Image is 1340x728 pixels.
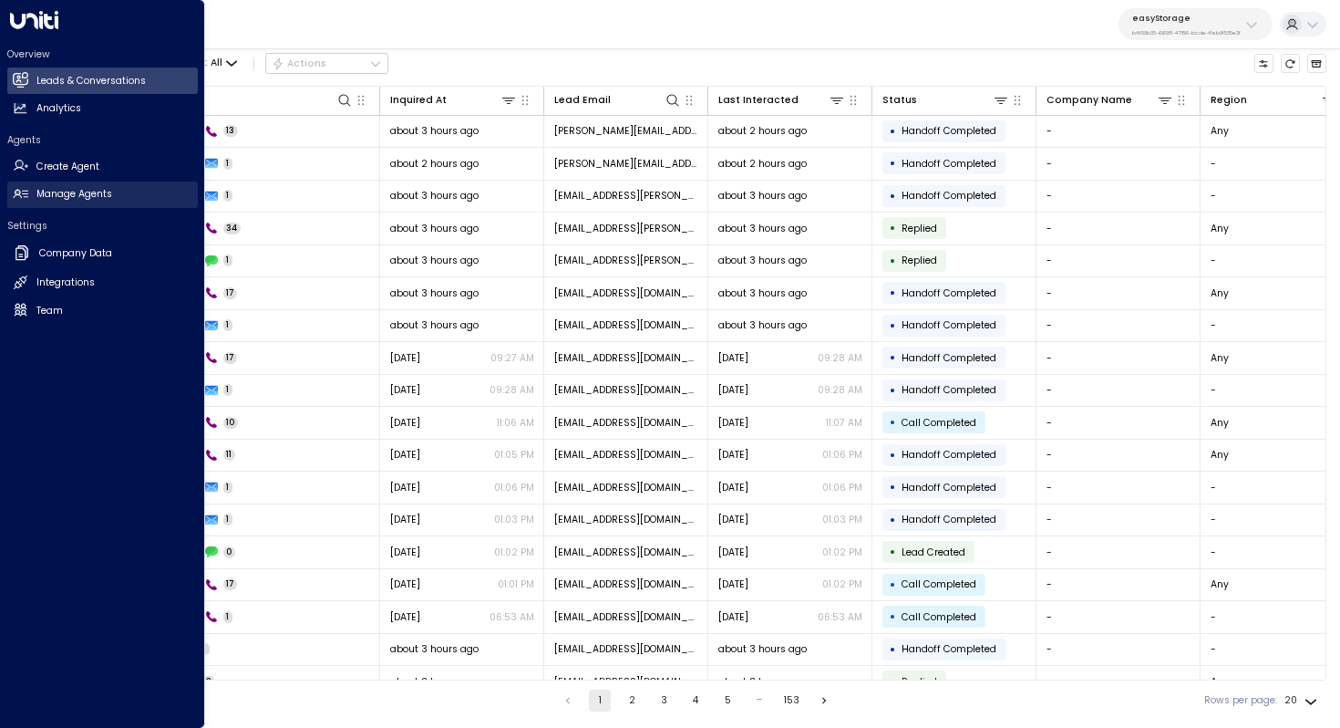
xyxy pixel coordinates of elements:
span: 17 [223,287,238,299]
span: about 3 hours ago [390,286,479,300]
span: Handoff Completed [902,286,996,300]
span: Any [1211,222,1229,235]
button: Go to page 2 [621,690,643,712]
label: Rows per page: [1204,693,1277,708]
div: Region [1211,92,1247,109]
span: about 2 hours ago [718,157,807,171]
p: 11:07 AM [826,416,862,430]
span: Sep 13, 2025 [390,351,420,365]
div: • [890,379,896,402]
div: Inquired At [390,91,518,109]
p: 11:06 AM [497,416,534,430]
td: - [1036,472,1201,504]
div: Status [882,92,917,109]
h2: Create Agent [36,160,99,174]
div: Region [1211,91,1338,109]
h2: Company Data [39,246,112,261]
button: Actions [265,53,388,75]
span: Sep 13, 2025 [718,351,748,365]
div: • [890,346,896,369]
td: - [1036,407,1201,439]
span: Sep 08, 2025 [718,448,748,462]
span: novabandc@btinternet.com [554,610,698,624]
button: Go to next page [813,690,835,712]
span: Sep 09, 2025 [718,416,748,430]
span: 17 [223,352,238,364]
span: Replied [902,675,937,689]
span: 1 [223,319,233,331]
div: … [748,690,770,712]
span: Sep 08, 2025 [390,481,420,494]
td: - [1036,666,1201,698]
p: 01:02 PM [822,546,862,559]
span: Any [1211,351,1229,365]
a: Manage Agents [7,182,198,208]
span: Refresh [1281,54,1301,74]
p: b4f09b35-6698-4786-bcde-ffeb9f535e2f [1132,29,1241,36]
div: • [890,508,896,532]
span: Handoff Completed [902,318,996,332]
span: about 3 hours ago [390,189,479,203]
div: Company Name [1046,92,1132,109]
h2: Settings [7,219,198,233]
div: • [890,120,896,143]
div: • [890,573,896,597]
h2: Analytics [36,101,81,116]
span: about 3 hours ago [718,254,807,267]
span: Handoff Completed [902,448,996,462]
span: dominicoavella@alice.it [554,222,698,235]
p: 01:05 PM [494,448,534,462]
div: • [890,540,896,564]
p: 09:28 AM [490,383,534,397]
p: 01:06 PM [822,448,862,462]
span: 10 [223,417,239,429]
span: Handoff Completed [902,157,996,171]
span: 1 [223,611,233,623]
div: • [890,281,896,305]
div: • [890,216,896,240]
td: - [1036,213,1201,244]
h2: Team [36,304,63,318]
span: Handoff Completed [902,189,996,203]
div: Lead Email [554,91,682,109]
span: dominicoavella@alice.it [554,254,698,267]
td: - [1036,601,1201,633]
span: novabandc@btinternet.com [554,416,698,430]
span: Handoff Completed [902,642,996,656]
span: Sep 08, 2025 [390,513,420,526]
p: 06:53 AM [490,610,534,624]
div: • [890,184,896,208]
span: 11 [223,449,236,461]
div: Status [882,91,1010,109]
a: Company Data [7,239,198,268]
span: 13 [201,676,216,688]
div: Actions [272,57,327,70]
span: Sep 08, 2025 [718,481,748,494]
span: about 3 hours ago [390,124,479,138]
button: Go to page 5 [716,690,738,712]
td: - [1036,440,1201,472]
span: about 3 hours ago [718,642,807,656]
span: 1 [223,158,233,170]
span: Lead Created [902,546,965,559]
span: Any [1211,286,1229,300]
span: Call Completed [902,416,976,430]
span: about 3 hours ago [718,189,807,203]
span: Handoff Completed [902,351,996,365]
td: - [1036,277,1201,309]
span: 1 [223,384,233,396]
span: novabandc@btinternet.com [554,286,698,300]
span: Sep 08, 2025 [390,448,420,462]
span: 1 [223,190,233,202]
a: Create Agent [7,153,198,180]
span: 13 [223,125,239,137]
span: Sep 13, 2025 [390,383,420,397]
span: novabandc@btinternet.com [554,351,698,365]
h2: Manage Agents [36,187,112,202]
span: Sep 08, 2025 [718,546,748,559]
a: Analytics [7,96,198,122]
p: 01:03 PM [494,513,534,526]
div: Inquired At [390,92,447,109]
button: Go to page 3 [653,690,675,712]
h2: Overview [7,47,198,61]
